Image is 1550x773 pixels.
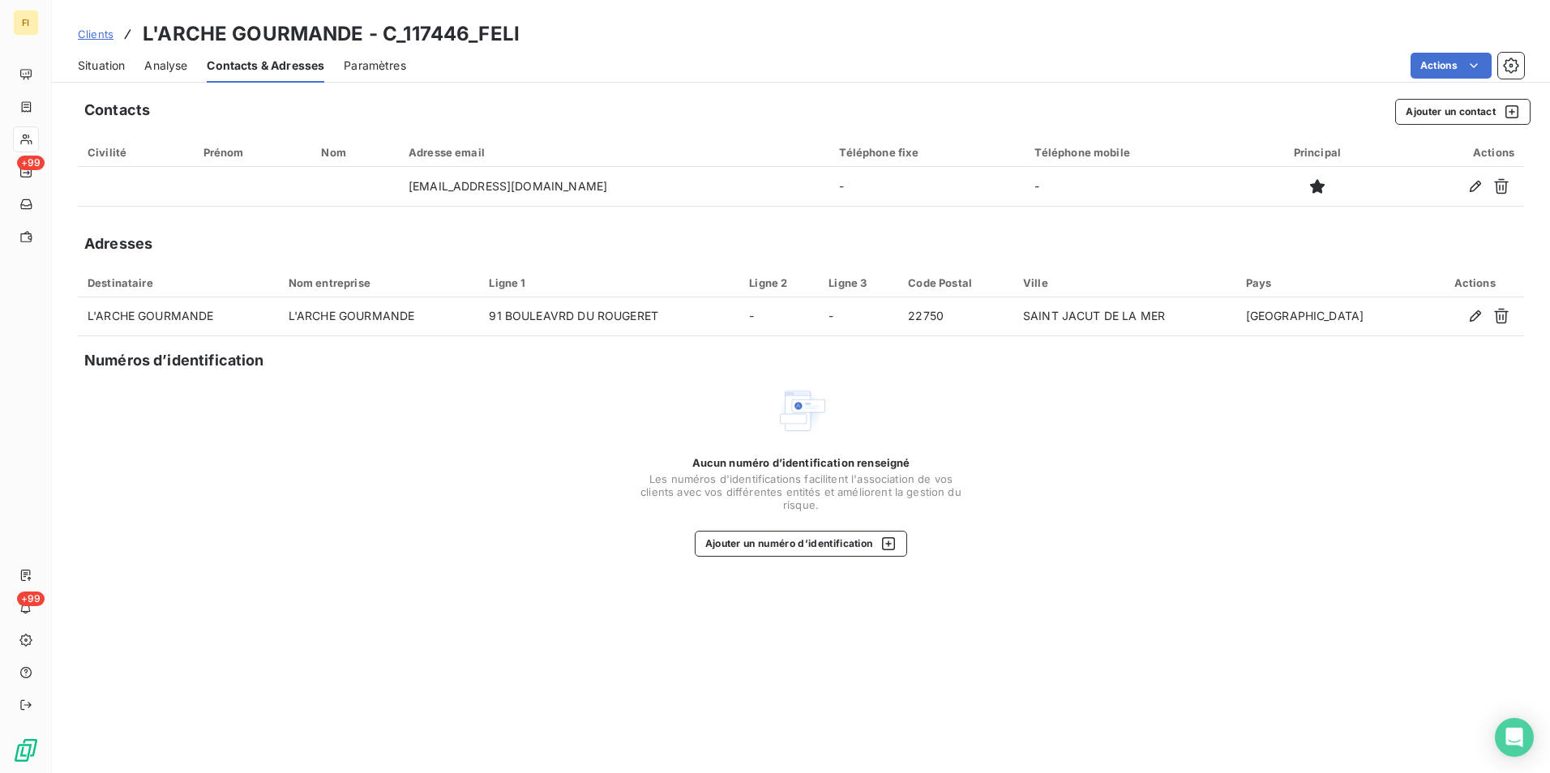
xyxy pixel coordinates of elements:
[13,737,39,763] img: Logo LeanPay
[13,10,39,36] div: FI
[829,167,1025,206] td: -
[692,456,910,469] span: Aucun numéro d’identification renseigné
[84,349,264,372] h5: Numéros d’identification
[321,146,389,159] div: Nom
[144,58,187,74] span: Analyse
[143,19,520,49] h3: L'ARCHE GOURMANDE - C_117446_FELI
[829,276,888,289] div: Ligne 3
[1495,718,1534,757] div: Open Intercom Messenger
[749,276,809,289] div: Ligne 2
[203,146,302,159] div: Prénom
[775,385,827,437] img: Empty state
[1013,297,1236,336] td: SAINT JACUT DE LA MER
[1246,276,1416,289] div: Pays
[695,531,908,557] button: Ajouter un numéro d’identification
[399,167,829,206] td: [EMAIL_ADDRESS][DOMAIN_NAME]
[1034,146,1241,159] div: Téléphone mobile
[908,276,1004,289] div: Code Postal
[898,297,1013,336] td: 22750
[344,58,406,74] span: Paramètres
[78,28,113,41] span: Clients
[88,146,184,159] div: Civilité
[207,58,324,74] span: Contacts & Adresses
[1436,276,1514,289] div: Actions
[17,156,45,170] span: +99
[639,472,963,511] span: Les numéros d'identifications facilitent l'association de vos clients avec vos différentes entité...
[84,99,150,122] h5: Contacts
[1025,167,1251,206] td: -
[88,276,269,289] div: Destinataire
[739,297,819,336] td: -
[1023,276,1227,289] div: Ville
[13,159,38,185] a: +99
[17,591,45,606] span: +99
[1411,53,1492,79] button: Actions
[489,276,730,289] div: Ligne 1
[78,26,113,42] a: Clients
[279,297,480,336] td: L'ARCHE GOURMANDE
[479,297,739,336] td: 91 BOULEAVRD DU ROUGERET
[1393,146,1514,159] div: Actions
[409,146,820,159] div: Adresse email
[78,58,125,74] span: Situation
[78,297,279,336] td: L'ARCHE GOURMANDE
[289,276,470,289] div: Nom entreprise
[819,297,898,336] td: -
[1236,297,1426,336] td: [GEOGRAPHIC_DATA]
[1261,146,1374,159] div: Principal
[1395,99,1531,125] button: Ajouter un contact
[839,146,1015,159] div: Téléphone fixe
[84,233,152,255] h5: Adresses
